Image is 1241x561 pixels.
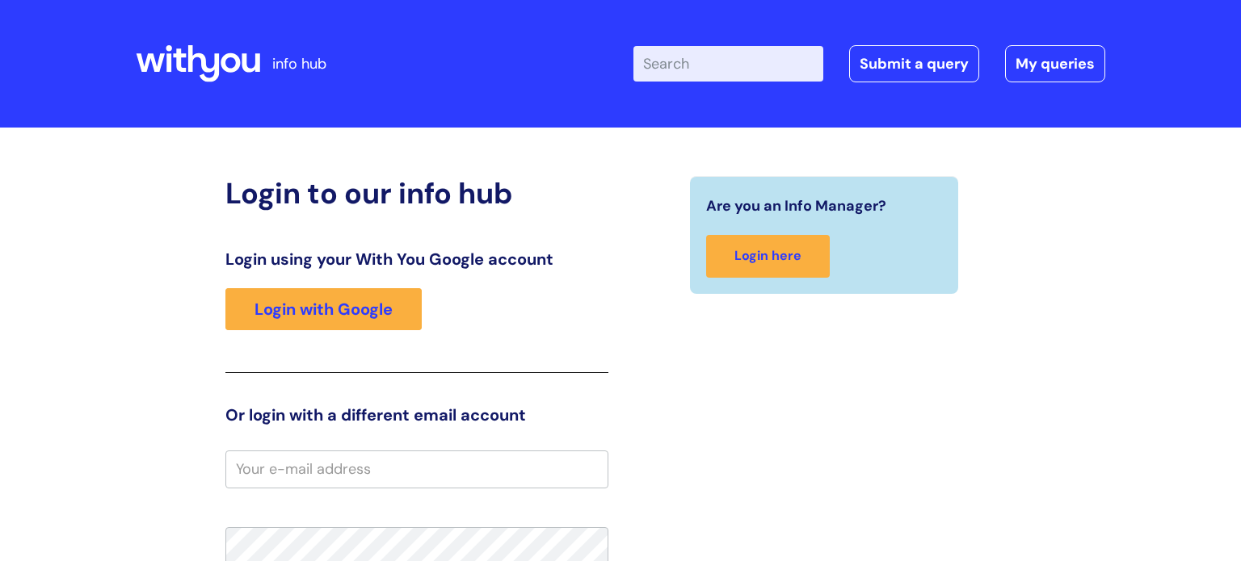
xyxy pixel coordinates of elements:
a: Submit a query [849,45,979,82]
input: Search [633,46,823,82]
a: My queries [1005,45,1105,82]
span: Are you an Info Manager? [706,193,886,219]
p: info hub [272,51,326,77]
h2: Login to our info hub [225,176,608,211]
h3: Or login with a different email account [225,405,608,425]
a: Login here [706,235,830,278]
h3: Login using your With You Google account [225,249,608,269]
input: Your e-mail address [225,450,608,488]
a: Login with Google [225,288,422,330]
